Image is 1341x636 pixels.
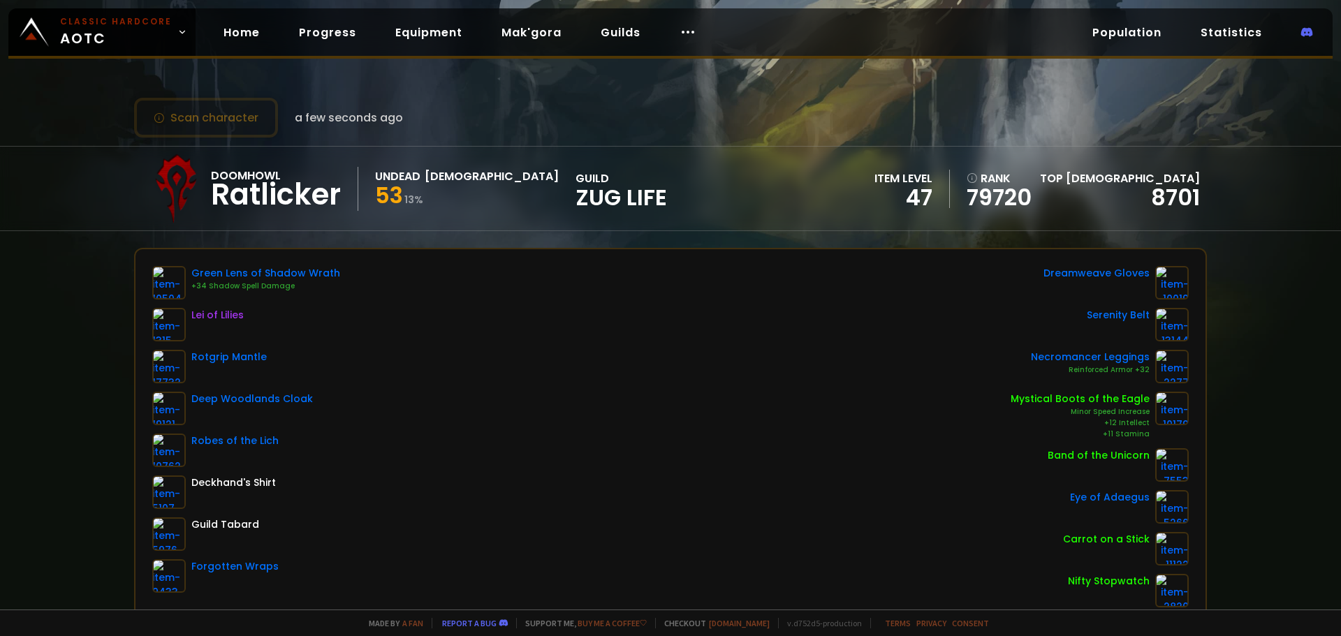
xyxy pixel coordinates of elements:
[1189,18,1273,47] a: Statistics
[1070,490,1150,505] div: Eye of Adaegus
[191,308,244,323] div: Lei of Lilies
[152,266,186,299] img: item-10504
[152,350,186,383] img: item-17732
[152,392,186,425] img: item-19121
[1040,170,1200,187] div: Top
[967,187,1032,208] a: 79720
[578,618,647,628] a: Buy me a coffee
[874,170,932,187] div: item level
[1155,490,1189,524] img: item-5266
[288,18,367,47] a: Progress
[191,517,259,532] div: Guild Tabard
[295,109,403,126] span: a few seconds ago
[212,18,271,47] a: Home
[191,559,279,574] div: Forgotten Wraps
[1155,308,1189,341] img: item-13144
[60,15,172,28] small: Classic Hardcore
[152,308,186,341] img: item-1315
[191,434,279,448] div: Robes of the Lich
[402,618,423,628] a: a fan
[191,475,276,490] div: Deckhand's Shirt
[384,18,474,47] a: Equipment
[490,18,573,47] a: Mak'gora
[1043,266,1150,281] div: Dreamweave Gloves
[709,618,770,628] a: [DOMAIN_NAME]
[1011,429,1150,440] div: +11 Stamina
[1155,448,1189,482] img: item-7553
[1068,574,1150,589] div: Nifty Stopwatch
[1155,392,1189,425] img: item-10179
[874,187,932,208] div: 47
[134,98,278,138] button: Scan character
[1011,417,1150,429] div: +12 Intellect
[1155,350,1189,383] img: item-2277
[152,475,186,509] img: item-5107
[778,618,862,628] span: v. d752d5 - production
[1155,574,1189,607] img: item-2820
[1155,532,1189,565] img: item-11122
[211,184,341,205] div: Ratlicker
[1011,392,1150,406] div: Mystical Boots of the Eagle
[885,618,911,628] a: Terms
[952,618,989,628] a: Consent
[516,618,647,628] span: Support me,
[152,434,186,467] img: item-10762
[576,170,667,208] div: guild
[1151,182,1200,213] a: 8701
[1011,406,1150,417] div: Minor Speed Increase
[1048,448,1150,463] div: Band of the Unicorn
[1087,308,1150,323] div: Serenity Belt
[8,8,196,56] a: Classic HardcoreAOTC
[375,179,403,211] span: 53
[967,170,1032,187] div: rank
[191,350,267,364] div: Rotgrip Mantle
[211,167,341,184] div: Doomhowl
[404,193,423,207] small: 13 %
[1031,364,1150,376] div: Reinforced Armor +32
[191,266,340,281] div: Green Lens of Shadow Wrath
[442,618,497,628] a: Report a bug
[425,168,559,185] div: [DEMOGRAPHIC_DATA]
[589,18,652,47] a: Guilds
[60,15,172,49] span: AOTC
[1155,266,1189,299] img: item-10019
[191,392,313,406] div: Deep Woodlands Cloak
[152,517,186,551] img: item-5976
[1063,532,1150,547] div: Carrot on a Stick
[576,187,667,208] span: Zug Life
[916,618,946,628] a: Privacy
[655,618,770,628] span: Checkout
[1031,350,1150,364] div: Necromancer Leggings
[375,168,420,185] div: Undead
[152,559,186,593] img: item-9433
[1066,170,1200,186] span: [DEMOGRAPHIC_DATA]
[191,281,340,292] div: +34 Shadow Spell Damage
[360,618,423,628] span: Made by
[1081,18,1173,47] a: Population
